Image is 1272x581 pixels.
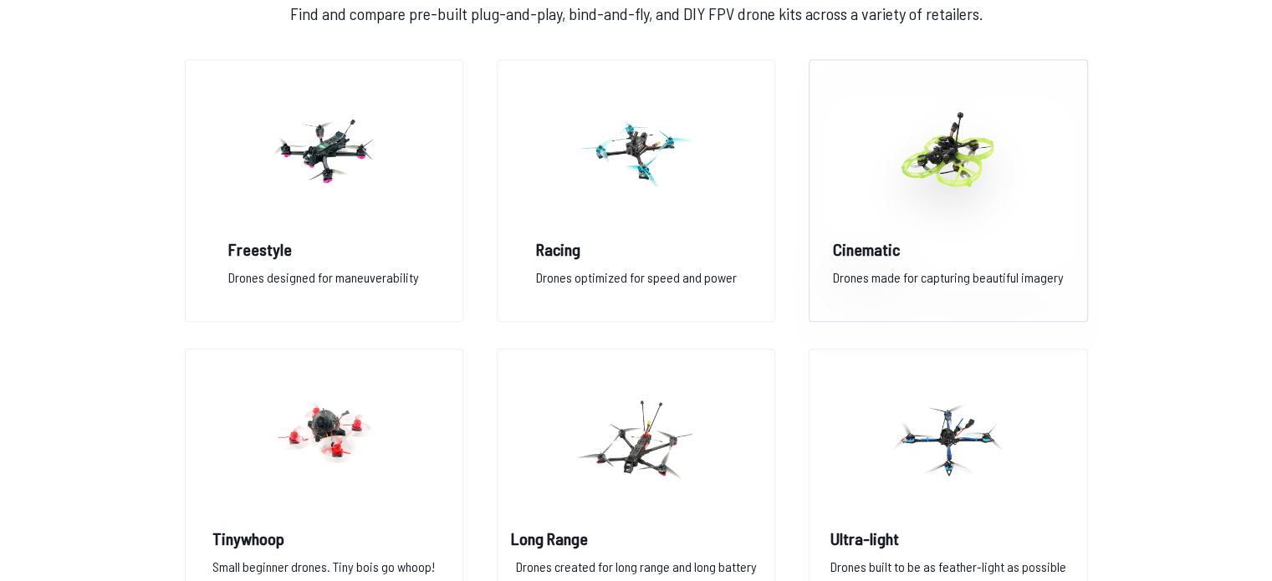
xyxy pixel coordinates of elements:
img: image of category [263,366,384,513]
img: image of category [263,77,384,224]
p: Find and compare pre-built plug-and-play, bind-and-fly, and DIY FPV drone kits across a variety o... [181,1,1091,26]
img: image of category [888,77,1009,224]
h2: Cinematic [833,237,1064,261]
img: image of category [575,77,696,224]
h2: Tinywhoop [212,527,435,550]
h2: Long Range [511,527,761,550]
p: Drones designed for maneuverability [228,268,419,301]
h2: Racing [535,237,736,261]
img: image of category [575,366,696,513]
p: Drones made for capturing beautiful imagery [833,268,1064,301]
a: image of categoryFreestyleDrones designed for maneuverability [185,59,463,322]
img: image of category [888,366,1009,513]
a: image of categoryCinematicDrones made for capturing beautiful imagery [809,59,1087,322]
h2: Ultra-light [830,527,1066,550]
h2: Freestyle [228,237,419,261]
p: Drones optimized for speed and power [535,268,736,301]
a: image of categoryRacingDrones optimized for speed and power [497,59,775,322]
